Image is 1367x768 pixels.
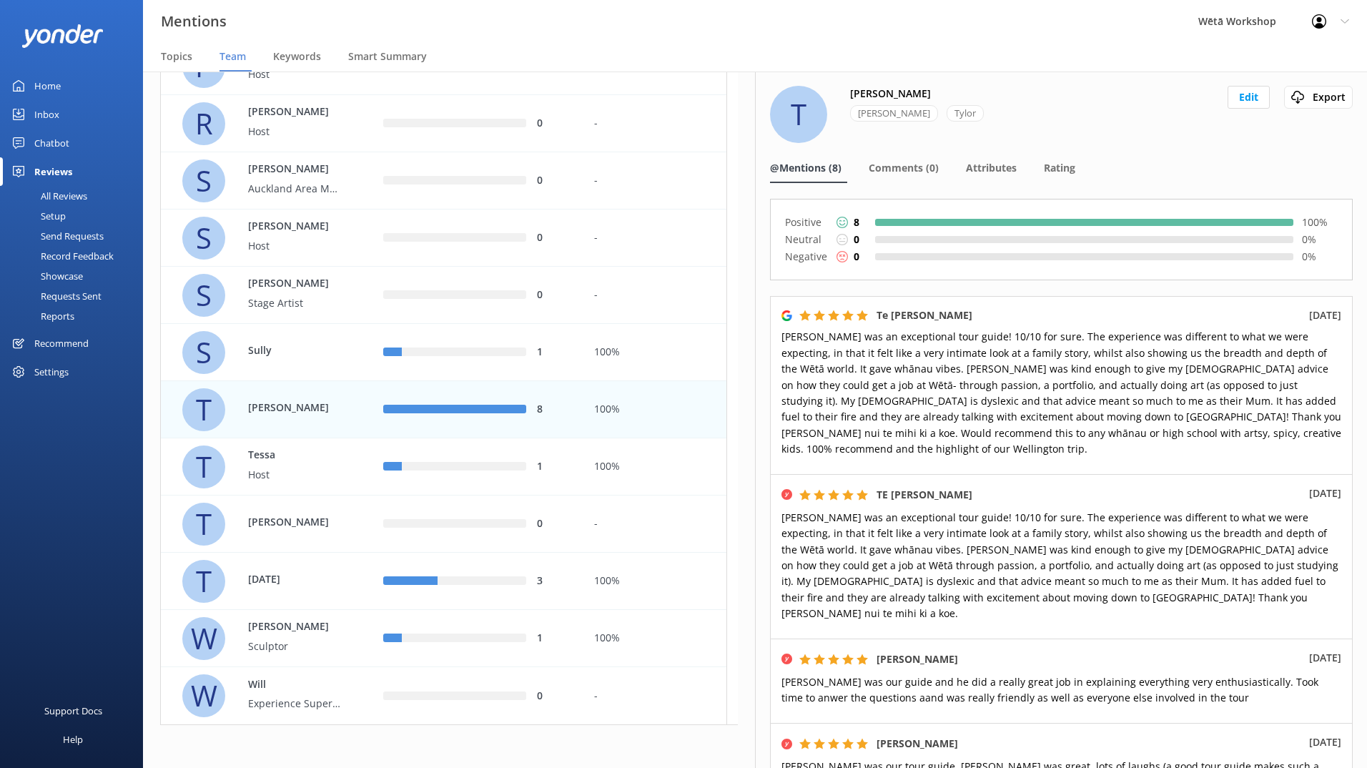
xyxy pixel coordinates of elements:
[248,67,341,82] p: Host
[537,631,573,646] div: 1
[877,487,972,503] h5: TE [PERSON_NAME]
[785,248,828,265] p: Negative
[785,214,828,231] p: Positive
[248,162,341,177] p: [PERSON_NAME]
[781,330,1341,456] span: [PERSON_NAME] was an exceptional tour guide! 10/10 for sure. The experience was different to what...
[182,674,225,717] div: W
[9,186,143,206] a: All Reviews
[44,696,102,725] div: Support Docs
[1044,161,1075,175] span: Rating
[182,560,225,603] div: T
[182,102,225,145] div: R
[160,152,727,210] div: row
[9,286,102,306] div: Requests Sent
[160,438,727,496] div: row
[537,402,573,418] div: 8
[594,459,716,475] div: 100%
[537,516,573,532] div: 0
[182,217,225,260] div: S
[594,287,716,303] div: -
[219,49,246,64] span: Team
[877,307,972,323] h5: Te [PERSON_NAME]
[248,238,341,254] p: Host
[537,287,573,303] div: 0
[34,358,69,386] div: Settings
[160,210,727,267] div: row
[248,219,341,235] p: [PERSON_NAME]
[594,402,716,418] div: 100%
[182,445,225,488] div: T
[348,49,427,64] span: Smart Summary
[770,86,827,143] div: T
[34,329,89,358] div: Recommend
[1309,734,1341,750] p: [DATE]
[160,496,727,553] div: row
[594,345,716,360] div: 100%
[160,610,727,667] div: row
[9,206,143,226] a: Setup
[248,571,341,587] p: [DATE]
[785,231,828,248] p: Neutral
[248,676,341,692] p: Will
[1302,215,1338,230] p: 100 %
[248,619,341,635] p: [PERSON_NAME]
[182,388,225,431] div: T
[160,95,727,152] div: row
[1288,89,1349,105] div: Export
[9,266,83,286] div: Showcase
[9,306,74,326] div: Reports
[34,157,72,186] div: Reviews
[1228,86,1270,109] button: Edit
[161,49,192,64] span: Topics
[1309,307,1341,323] p: [DATE]
[182,503,225,546] div: T
[9,226,104,246] div: Send Requests
[594,573,716,589] div: 100%
[781,511,1338,620] span: [PERSON_NAME] was an exceptional tour guide! 10/10 for sure. The experience was different to what...
[248,514,341,530] p: [PERSON_NAME]
[248,400,341,415] p: [PERSON_NAME]
[594,688,716,704] div: -
[1309,650,1341,666] p: [DATE]
[182,617,225,660] div: W
[854,232,859,247] p: 0
[248,181,341,197] p: Auckland Area Manager
[537,173,573,189] div: 0
[182,45,225,88] div: P
[594,116,716,132] div: -
[877,651,958,667] h5: [PERSON_NAME]
[160,324,727,381] div: row
[1302,249,1338,265] p: 0 %
[594,631,716,646] div: 100%
[160,667,727,724] div: row
[9,286,143,306] a: Requests Sent
[869,161,939,175] span: Comments (0)
[248,124,341,139] p: Host
[966,161,1017,175] span: Attributes
[854,215,859,230] p: 8
[850,105,938,122] div: [PERSON_NAME]
[781,675,1318,704] span: [PERSON_NAME] was our guide and he did a really great job in explaining everything very enthusias...
[537,116,573,132] div: 0
[537,573,573,589] div: 3
[248,448,341,463] p: Tessa
[537,688,573,704] div: 0
[248,104,341,120] p: [PERSON_NAME]
[9,186,87,206] div: All Reviews
[248,343,341,358] p: Sully
[537,459,573,475] div: 1
[182,159,225,202] div: S
[160,381,727,438] div: row
[770,161,842,175] span: @Mentions (8)
[160,267,727,324] div: row
[9,246,114,266] div: Record Feedback
[182,274,225,317] div: S
[594,230,716,246] div: -
[160,553,727,610] div: row
[9,306,143,326] a: Reports
[947,105,984,122] div: Tylor
[877,736,958,752] h5: [PERSON_NAME]
[248,639,341,654] p: Sculptor
[850,86,931,102] h4: [PERSON_NAME]
[537,230,573,246] div: 0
